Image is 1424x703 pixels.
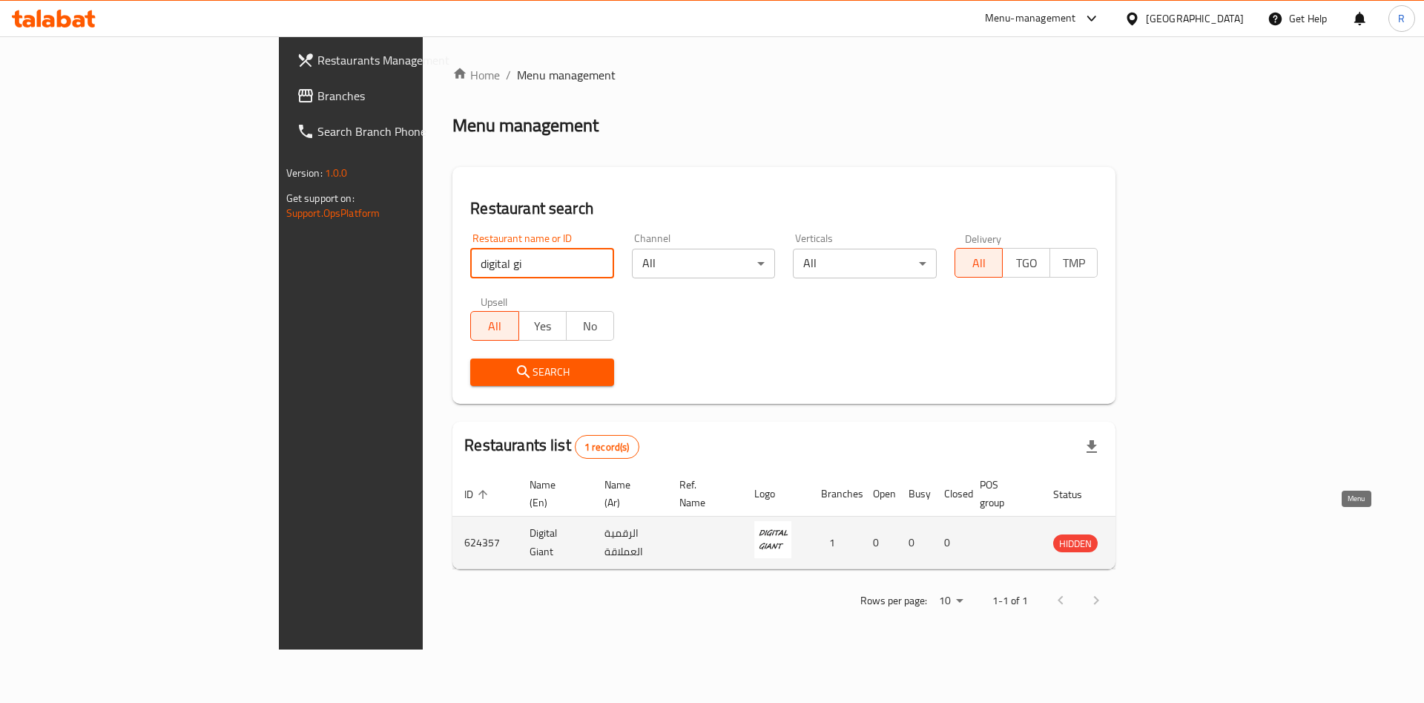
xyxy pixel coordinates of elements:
[286,203,380,223] a: Support.OpsPlatform
[860,592,927,610] p: Rows per page:
[933,590,969,612] div: Rows per page:
[575,435,639,459] div: Total records count
[593,517,667,569] td: الرقمية العملاقة
[482,363,602,382] span: Search
[742,471,809,517] th: Logo
[992,592,1028,610] p: 1-1 of 1
[566,311,614,341] button: No
[517,66,616,84] span: Menu management
[452,66,1115,84] nav: breadcrumb
[604,476,650,511] span: Name (Ar)
[317,51,505,69] span: Restaurants Management
[965,233,1002,243] label: Delivery
[470,311,518,341] button: All
[897,471,932,517] th: Busy
[452,471,1170,569] table: enhanced table
[985,10,1076,27] div: Menu-management
[464,434,639,459] h2: Restaurants list
[1398,10,1405,27] span: R
[1002,248,1050,278] button: TGO
[809,517,861,569] td: 1
[470,359,614,386] button: Search
[955,248,1003,278] button: All
[961,252,997,274] span: All
[317,87,505,105] span: Branches
[481,296,508,307] label: Upsell
[325,163,348,183] span: 1.0.0
[793,249,937,278] div: All
[1009,252,1044,274] span: TGO
[1056,252,1092,274] span: TMP
[285,42,517,78] a: Restaurants Management
[285,114,517,149] a: Search Branch Phone
[980,476,1023,511] span: POS group
[477,315,512,337] span: All
[1053,485,1101,503] span: Status
[470,197,1098,220] h2: Restaurant search
[861,471,897,517] th: Open
[932,517,968,569] td: 0
[452,114,599,137] h2: Menu management
[754,521,791,558] img: Digital Giant
[525,315,561,337] span: Yes
[286,189,355,208] span: Get support on:
[1074,429,1110,465] div: Export file
[518,311,567,341] button: Yes
[285,78,517,114] a: Branches
[632,249,776,278] div: All
[1053,535,1098,552] span: HIDDEN
[464,485,492,503] span: ID
[932,471,968,517] th: Closed
[897,517,932,569] td: 0
[518,517,593,569] td: Digital Giant
[573,315,608,337] span: No
[861,517,897,569] td: 0
[470,249,614,278] input: Search for restaurant name or ID..
[1049,248,1098,278] button: TMP
[576,440,639,454] span: 1 record(s)
[679,476,725,511] span: Ref. Name
[286,163,323,183] span: Version:
[317,122,505,140] span: Search Branch Phone
[809,471,861,517] th: Branches
[1146,10,1244,27] div: [GEOGRAPHIC_DATA]
[530,476,575,511] span: Name (En)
